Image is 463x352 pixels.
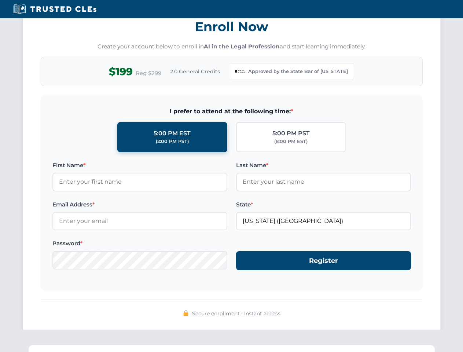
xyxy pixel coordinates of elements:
[11,4,99,15] img: Trusted CLEs
[248,68,348,75] span: Approved by the State Bar of [US_STATE]
[236,173,411,191] input: Enter your last name
[52,161,227,170] label: First Name
[154,129,191,138] div: 5:00 PM EST
[156,138,189,145] div: (2:00 PM PST)
[41,15,423,38] h3: Enroll Now
[192,309,280,318] span: Secure enrollment • Instant access
[272,129,310,138] div: 5:00 PM PST
[183,310,189,316] img: 🔒
[109,63,133,80] span: $199
[52,239,227,248] label: Password
[235,66,245,77] img: Georgia Bar
[236,161,411,170] label: Last Name
[236,212,411,230] input: Georgia (GA)
[52,173,227,191] input: Enter your first name
[274,138,308,145] div: (8:00 PM EST)
[52,107,411,116] span: I prefer to attend at the following time:
[170,67,220,76] span: 2.0 General Credits
[236,251,411,271] button: Register
[136,69,161,78] span: Reg $299
[41,43,423,51] p: Create your account below to enroll in and start learning immediately.
[52,200,227,209] label: Email Address
[204,43,280,50] strong: AI in the Legal Profession
[236,200,411,209] label: State
[52,212,227,230] input: Enter your email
